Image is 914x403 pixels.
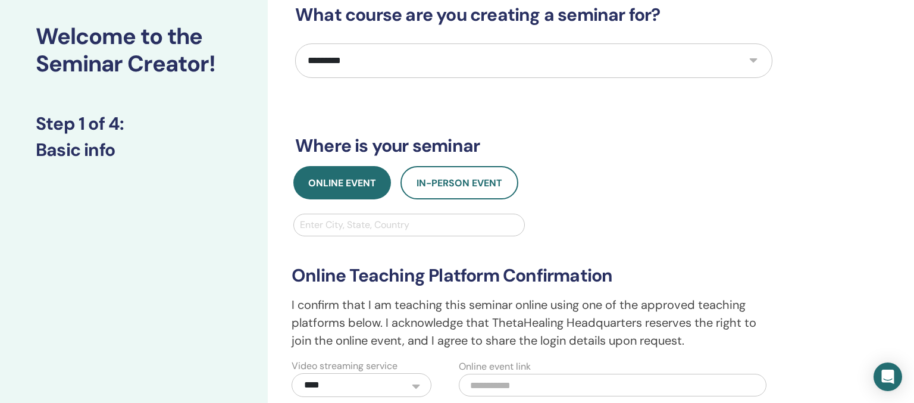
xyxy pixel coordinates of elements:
p: I confirm that I am teaching this seminar online using one of the approved teaching platforms bel... [292,296,776,349]
label: Online event link [459,360,531,374]
button: Online Event [293,166,391,199]
h3: Basic info [36,139,232,161]
h3: What course are you creating a seminar for? [295,4,772,26]
label: Video streaming service [292,359,397,373]
button: In-Person Event [400,166,518,199]
h3: Where is your seminar [295,135,772,157]
h2: Welcome to the Seminar Creator! [36,23,232,77]
h3: Online Teaching Platform Confirmation [292,265,776,286]
span: Online Event [308,177,376,189]
span: In-Person Event [417,177,502,189]
h3: Step 1 of 4 : [36,113,232,135]
div: Open Intercom Messenger [874,363,902,391]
